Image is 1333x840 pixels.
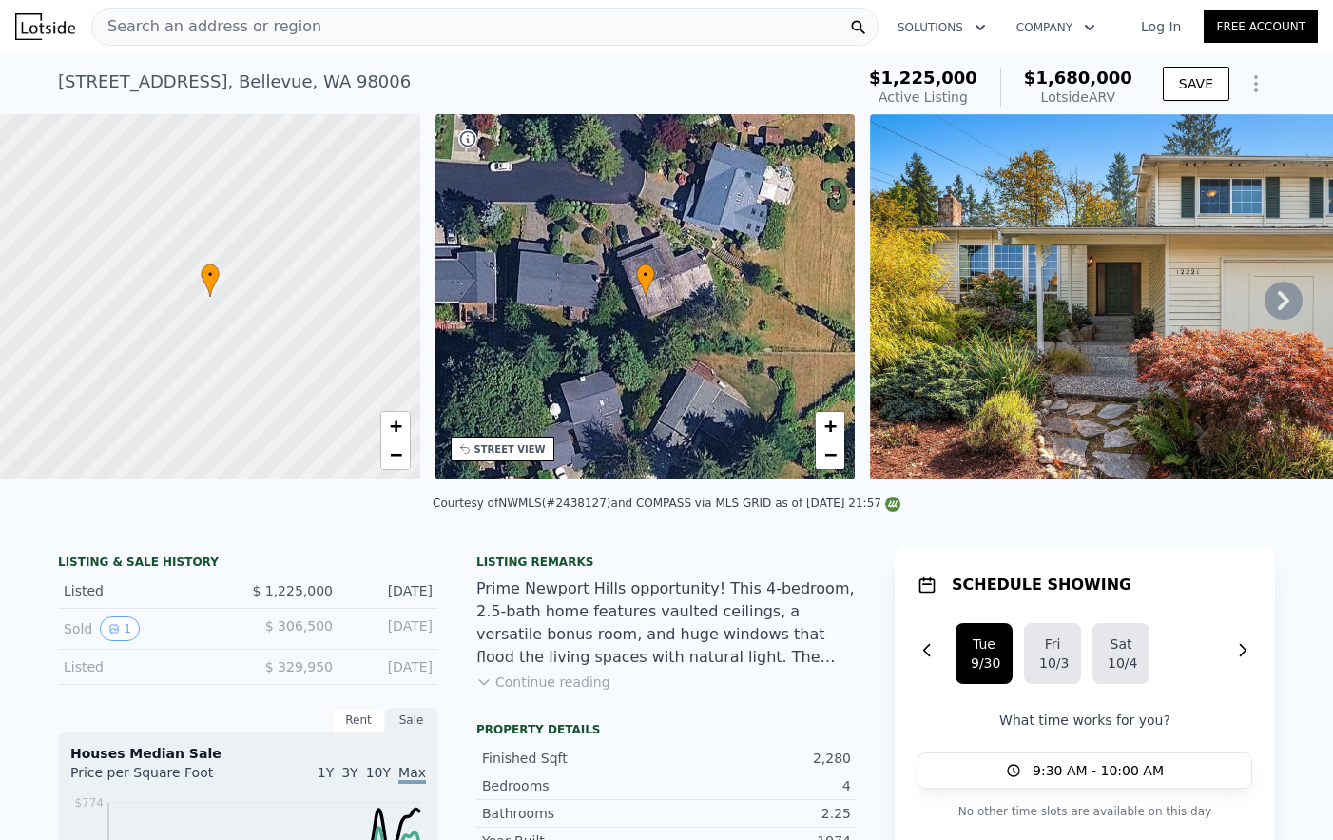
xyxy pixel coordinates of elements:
button: Show Options [1237,65,1275,103]
a: Free Account [1204,10,1318,43]
span: Max [398,765,426,784]
p: What time works for you? [918,711,1252,730]
div: 9/30 [971,654,997,673]
div: 2,280 [666,749,851,768]
div: 10/4 [1108,654,1134,673]
span: $1,225,000 [869,68,977,88]
a: Zoom out [816,440,844,469]
button: View historical data [100,616,140,641]
img: Lotside [15,13,75,40]
div: Fri [1039,635,1066,654]
tspan: $774 [74,796,104,810]
span: Search an address or region [92,15,321,38]
div: [DATE] [348,657,433,676]
span: 10Y [366,765,391,780]
img: NWMLS Logo [885,497,900,512]
div: STREET VIEW [474,442,546,457]
div: 2.25 [666,804,851,823]
div: Prime Newport Hills opportunity! This 4-bedroom, 2.5-bath home features vaulted ceilings, a versa... [476,577,857,669]
div: Price per Square Foot [70,763,248,793]
span: $ 1,225,000 [252,583,333,598]
div: Listing remarks [476,555,857,570]
a: Zoom in [381,412,410,440]
div: Bathrooms [482,804,666,823]
div: Bedrooms [482,776,666,795]
span: Active Listing [879,89,968,105]
div: [DATE] [348,581,433,600]
div: 10/3 [1039,654,1066,673]
div: LISTING & SALE HISTORY [58,555,438,574]
span: $ 306,500 [265,618,333,634]
button: Continue reading [476,673,610,692]
div: Houses Median Sale [70,744,426,763]
div: [STREET_ADDRESS] , Bellevue , WA 98006 [58,68,411,95]
div: [DATE] [348,616,433,641]
div: Sold [64,616,233,641]
div: 4 [666,776,851,795]
a: Zoom out [381,440,410,469]
button: 9:30 AM - 10:00 AM [918,752,1252,789]
button: SAVE [1163,67,1229,101]
p: No other time slots are available on this day [918,800,1252,823]
span: 9:30 AM - 10:00 AM [1033,761,1164,780]
div: • [201,264,220,297]
span: $1,680,000 [1024,68,1132,88]
span: − [389,442,401,466]
a: Zoom in [816,412,844,440]
span: • [636,266,655,283]
span: + [389,414,401,438]
span: $ 329,950 [265,659,333,674]
div: Finished Sqft [482,749,666,768]
button: Fri10/3 [1024,623,1081,684]
div: Listed [64,581,233,600]
div: Sat [1108,635,1134,654]
div: Lotside ARV [1024,88,1132,107]
button: Company [1001,10,1111,45]
a: Log In [1118,17,1204,36]
div: Rent [332,708,385,733]
span: + [824,414,837,438]
span: − [824,442,837,466]
div: Courtesy of NWMLS (#2438127) and COMPASS via MLS GRID as of [DATE] 21:57 [433,497,900,510]
span: 1Y [318,765,334,780]
div: Property details [476,722,857,737]
button: Solutions [882,10,1001,45]
h1: SCHEDULE SHOWING [952,574,1131,596]
button: Tue9/30 [956,623,1013,684]
span: 3Y [341,765,357,780]
button: Sat10/4 [1092,623,1149,684]
span: • [201,266,220,283]
div: Tue [971,635,997,654]
div: Sale [385,708,438,733]
div: Listed [64,657,233,676]
div: • [636,264,655,297]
